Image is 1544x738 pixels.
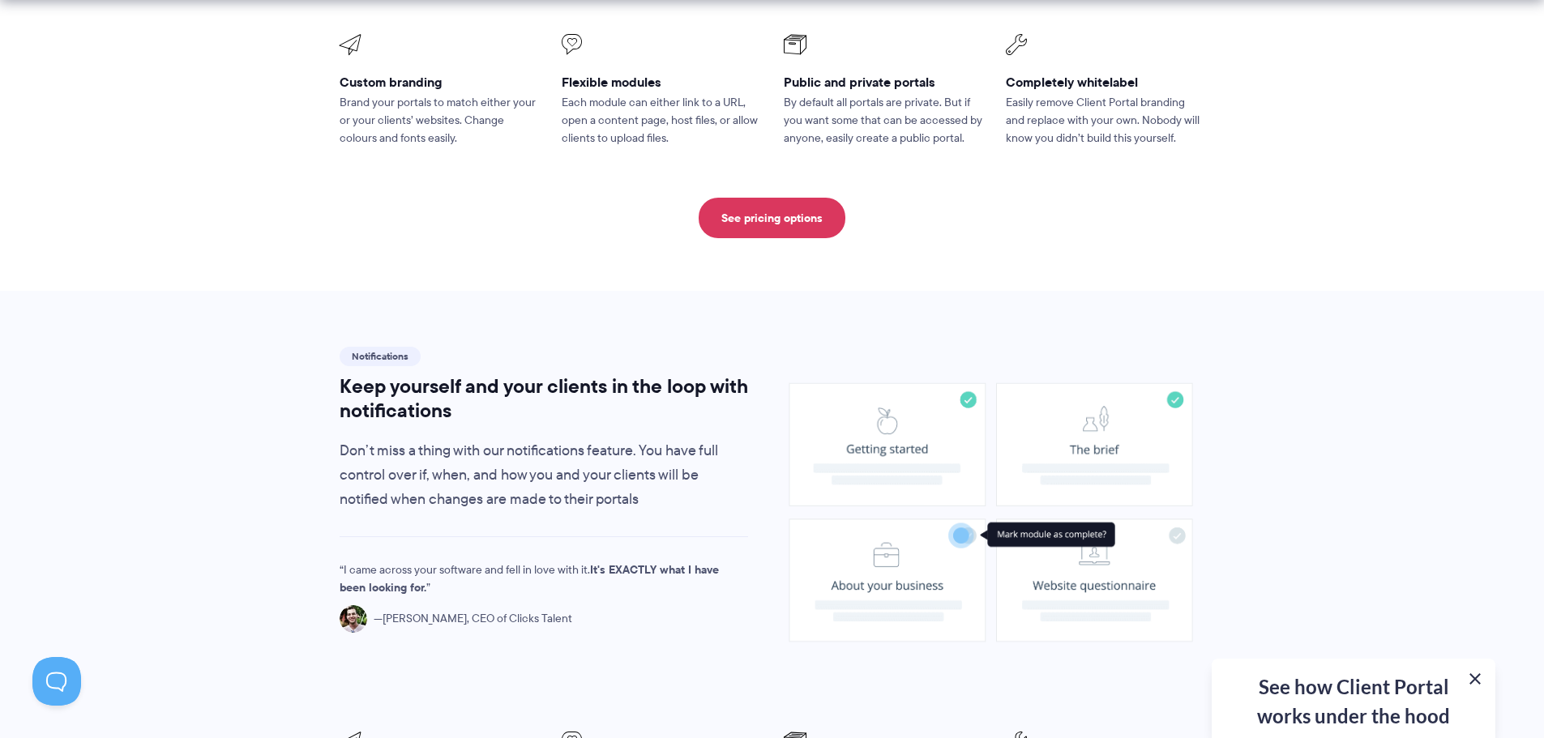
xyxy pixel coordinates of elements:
p: Easily remove Client Portal branding and replace with your own. Nobody will know you didn’t build... [1006,94,1205,147]
p: I came across your software and fell in love with it. [340,561,721,597]
h3: Custom branding [340,74,539,91]
h3: Public and private portals [784,74,983,91]
span: Notifications [340,347,421,366]
a: See pricing options [699,198,845,238]
p: By default all portals are private. But if you want some that can be accessed by anyone, easily c... [784,94,983,147]
strong: It's EXACTLY what I have been looking for. [340,561,719,596]
h3: Completely whitelabel [1006,74,1205,91]
iframe: Toggle Customer Support [32,657,81,706]
p: Each module can either link to a URL, open a content page, host files, or allow clients to upload... [562,94,761,147]
p: Brand your portals to match either your or your clients’ websites. Change colours and fonts easily. [340,94,539,147]
p: Don’t miss a thing with our notifications feature. You have full control over if, when, and how y... [340,439,749,512]
h3: Flexible modules [562,74,761,91]
h2: Keep yourself and your clients in the loop with notifications [340,374,749,423]
span: [PERSON_NAME], CEO of Clicks Talent [374,610,572,628]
